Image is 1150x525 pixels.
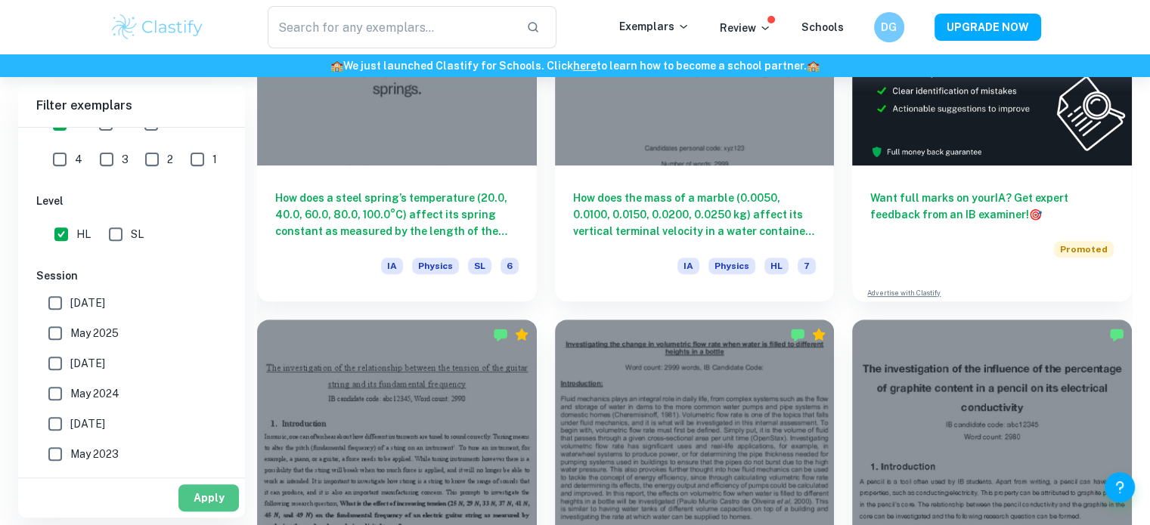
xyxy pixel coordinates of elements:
span: [DATE] [70,295,105,311]
img: Marked [493,327,508,342]
span: SL [131,226,144,242]
button: Help and Feedback [1105,472,1135,502]
span: May 2025 [70,325,119,341]
span: May 2023 [70,446,119,462]
input: Search for any exemplars... [268,6,515,48]
a: Schools [801,21,844,33]
span: Physics [708,258,755,274]
span: 🏫 [807,60,820,72]
span: 🎯 [1029,208,1042,221]
h6: Session [36,267,227,284]
h6: How does a steel spring’s temperature (20.0, 40.0, 60.0, 80.0, 100.0°C) affect its spring constan... [275,190,519,239]
span: [DATE] [70,415,105,432]
h6: We just launched Clastify for Schools. Click to learn how to become a school partner. [3,57,1147,74]
img: Marked [790,327,805,342]
span: IA [677,258,699,274]
span: 🏫 [330,60,343,72]
span: IA [381,258,403,274]
p: Exemplars [619,18,690,35]
button: UPGRADE NOW [935,14,1041,41]
h6: Level [36,193,227,209]
span: 1 [212,151,217,168]
span: HL [76,226,91,242]
p: Review [720,20,771,36]
div: Premium [811,327,826,342]
h6: DG [880,19,897,36]
span: [DATE] [70,355,105,372]
span: Physics [412,258,459,274]
a: Advertise with Clastify [867,288,941,298]
img: Marked [1109,327,1124,342]
span: Promoted [1054,241,1114,258]
h6: Want full marks on your IA ? Get expert feedback from an IB examiner! [870,190,1114,223]
span: HL [764,258,789,274]
span: SL [468,258,491,274]
span: 6 [501,258,519,274]
h6: Filter exemplars [18,85,245,127]
span: 4 [75,151,82,168]
button: DG [874,12,904,42]
span: 3 [122,151,129,168]
img: Clastify logo [110,12,206,42]
a: here [573,60,597,72]
h6: How does the mass of a marble (0.0050, 0.0100, 0.0150, 0.0200, 0.0250 kg) affect its vertical ter... [573,190,817,239]
span: 7 [798,258,816,274]
div: Premium [514,327,529,342]
span: 2 [167,151,173,168]
button: Apply [178,484,239,511]
span: May 2024 [70,385,119,402]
